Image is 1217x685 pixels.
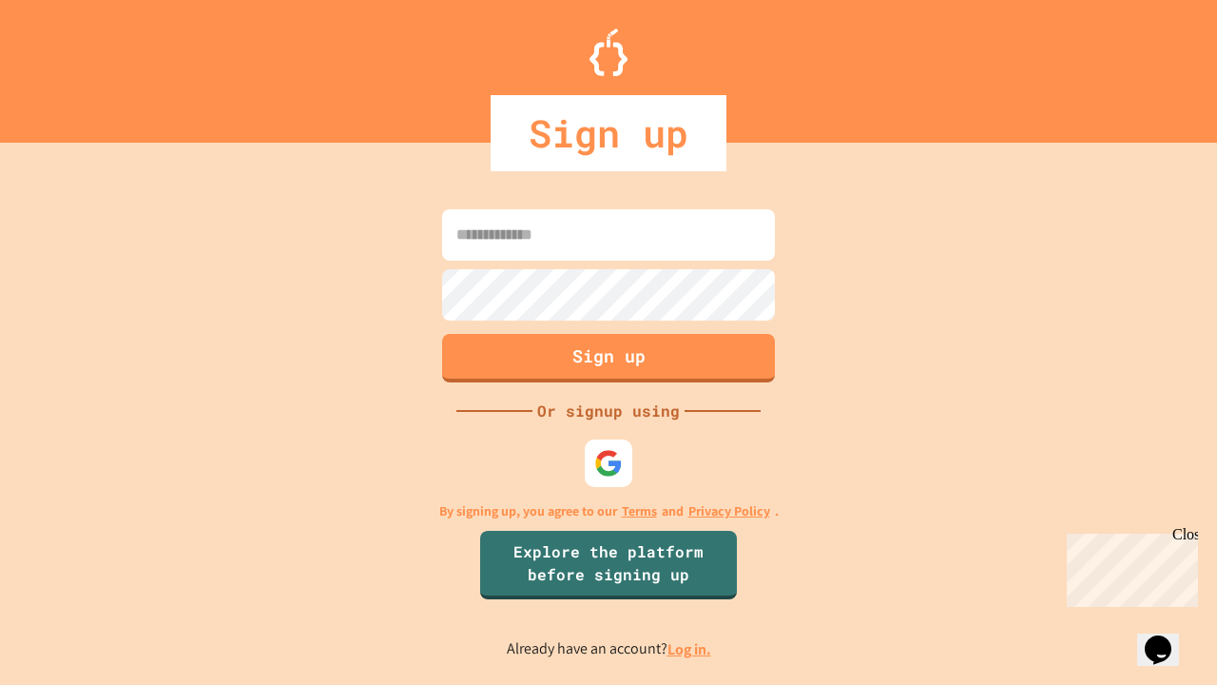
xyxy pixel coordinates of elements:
[688,501,770,521] a: Privacy Policy
[442,334,775,382] button: Sign up
[507,637,711,661] p: Already have an account?
[532,400,685,422] div: Or signup using
[667,639,711,659] a: Log in.
[1137,609,1198,666] iframe: chat widget
[589,29,628,76] img: Logo.svg
[491,95,726,171] div: Sign up
[8,8,131,121] div: Chat with us now!Close
[594,449,623,478] img: google-icon.svg
[1059,526,1198,607] iframe: chat widget
[622,501,657,521] a: Terms
[480,531,737,599] a: Explore the platform before signing up
[439,501,779,521] p: By signing up, you agree to our and .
